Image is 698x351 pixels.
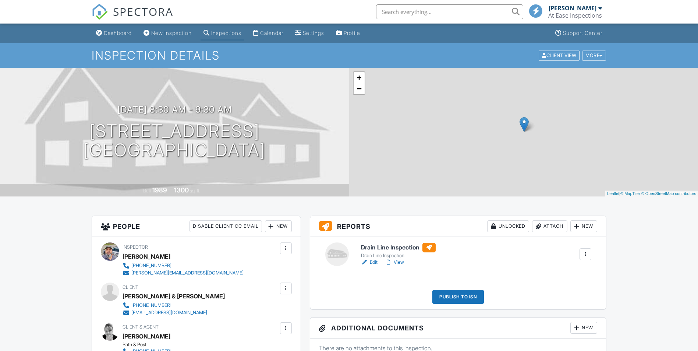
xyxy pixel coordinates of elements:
a: [PERSON_NAME][EMAIL_ADDRESS][DOMAIN_NAME] [123,269,244,277]
div: Publish to ISN [432,290,484,304]
div: 1989 [152,186,167,194]
a: Profile [333,26,363,40]
a: Drain Line Inspection Drain Line Inspection [361,243,436,259]
a: Client View [538,52,581,58]
div: Calendar [260,30,283,36]
a: Dashboard [93,26,135,40]
a: [EMAIL_ADDRESS][DOMAIN_NAME] [123,309,219,316]
a: Inspections [201,26,244,40]
div: Path & Post [123,342,249,348]
span: Client [123,284,138,290]
a: Calendar [250,26,286,40]
a: © MapTiler [620,191,640,196]
h1: [STREET_ADDRESS] [GEOGRAPHIC_DATA] [83,121,266,160]
a: Zoom in [354,72,365,83]
div: [PERSON_NAME] [123,331,170,342]
h1: Inspection Details [92,49,607,62]
div: [PERSON_NAME] [549,4,596,12]
h3: Additional Documents [310,318,606,338]
div: Settings [303,30,324,36]
h3: People [92,216,301,237]
div: Drain Line Inspection [361,253,436,259]
span: SPECTORA [113,4,173,19]
span: sq. ft. [190,188,200,194]
h3: Reports [310,216,606,237]
div: New [265,220,292,232]
div: Inspections [211,30,241,36]
h6: Drain Line Inspection [361,243,436,252]
span: Built [143,188,151,194]
img: The Best Home Inspection Software - Spectora [92,4,108,20]
div: Unlocked [487,220,529,232]
div: New [570,220,597,232]
div: Client View [539,50,580,60]
a: © OpenStreetMap contributors [641,191,696,196]
a: Settings [292,26,327,40]
div: Dashboard [104,30,132,36]
a: Leaflet [607,191,619,196]
a: View [385,259,404,266]
div: [EMAIL_ADDRESS][DOMAIN_NAME] [131,310,207,316]
a: [PHONE_NUMBER] [123,262,244,269]
a: New Inspection [141,26,195,40]
div: [PERSON_NAME] [123,251,170,262]
span: Inspector [123,244,148,250]
div: [PHONE_NUMBER] [131,302,171,308]
a: [PHONE_NUMBER] [123,302,219,309]
h3: [DATE] 8:30 am - 9:30 am [117,104,232,114]
div: More [582,50,606,60]
div: New [570,322,597,334]
div: Attach [532,220,567,232]
div: | [605,191,698,197]
div: [PERSON_NAME] & [PERSON_NAME] [123,291,225,302]
div: Support Center [563,30,602,36]
div: At Ease Inspections [548,12,602,19]
a: Support Center [552,26,605,40]
div: 1300 [174,186,189,194]
span: Client's Agent [123,324,159,330]
input: Search everything... [376,4,523,19]
a: Zoom out [354,83,365,94]
div: [PHONE_NUMBER] [131,263,171,269]
a: SPECTORA [92,10,173,25]
div: [PERSON_NAME][EMAIL_ADDRESS][DOMAIN_NAME] [131,270,244,276]
div: Disable Client CC Email [189,220,262,232]
a: Edit [361,259,378,266]
div: New Inspection [151,30,192,36]
div: Profile [344,30,360,36]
